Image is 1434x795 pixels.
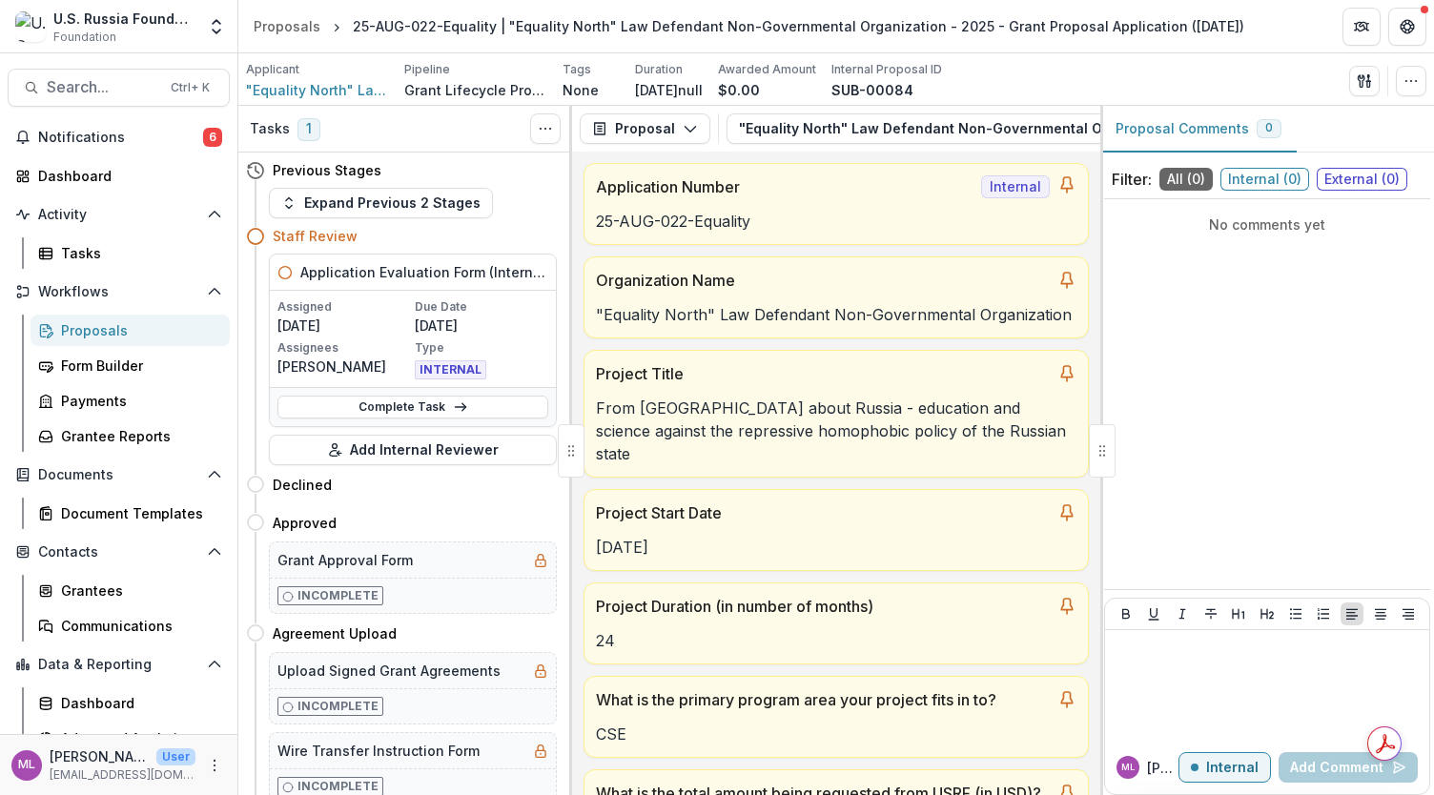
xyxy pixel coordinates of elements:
button: Add Comment [1279,752,1418,783]
button: More [203,754,226,777]
button: Expand Previous 2 Stages [269,188,493,218]
h3: Tasks [250,121,290,137]
div: Communications [61,616,215,636]
p: Incomplete [297,587,379,604]
div: Grantee Reports [61,426,215,446]
div: Proposals [254,16,320,36]
button: Bullet List [1284,602,1307,625]
div: Maria Lvova [18,759,35,771]
button: Underline [1142,602,1165,625]
div: Form Builder [61,356,215,376]
button: Align Left [1341,602,1363,625]
div: Payments [61,391,215,411]
button: Search... [8,69,230,107]
button: Open Contacts [8,537,230,567]
a: Project Start Date[DATE] [584,489,1089,571]
p: [PERSON_NAME] [50,746,149,766]
a: Organization Name"Equality North" Law Defendant Non-Governmental Organization [584,256,1089,338]
button: Italicize [1171,602,1194,625]
button: Strike [1199,602,1222,625]
div: Dashboard [61,693,215,713]
h4: Approved [273,513,337,533]
p: [PERSON_NAME] [277,357,411,377]
p: Applicant [246,61,299,78]
p: [EMAIL_ADDRESS][DOMAIN_NAME] [50,766,195,784]
div: Tasks [61,243,215,263]
img: U.S. Russia Foundation [15,11,46,42]
span: Data & Reporting [38,657,199,673]
p: Incomplete [297,778,379,795]
p: 25-AUG-022-Equality [596,210,1076,233]
button: Proposal [580,113,710,144]
p: 24 [596,629,1076,652]
span: 0 [1265,121,1273,134]
button: Open Documents [8,459,230,490]
div: Ctrl + K [167,77,214,98]
span: Activity [38,207,199,223]
p: Project Start Date [596,501,1050,524]
p: Duration [635,61,683,78]
p: Filter: [1112,168,1152,191]
p: [PERSON_NAME] [1147,758,1178,778]
button: Bold [1115,602,1137,625]
h5: Application Evaluation Form (Internal) [300,262,548,282]
button: Open Workflows [8,276,230,307]
a: Grantee Reports [31,420,230,452]
p: Due Date [415,298,548,316]
h5: Wire Transfer Instruction Form [277,741,480,761]
button: Proposal Comments [1100,106,1297,153]
div: 25-AUG-022-Equality | "Equality North" Law Defendant Non-Governmental Organization - 2025 - Grant... [353,16,1244,36]
button: Heading 2 [1256,602,1279,625]
p: None [563,80,599,100]
p: $0.00 [718,80,760,100]
button: Partners [1342,8,1381,46]
p: [DATE] [277,316,411,336]
button: Open Activity [8,199,230,230]
a: Proposals [246,12,328,40]
div: Dashboard [38,166,215,186]
p: Pipeline [404,61,450,78]
div: Proposals [61,320,215,340]
p: Assignees [277,339,411,357]
span: 6 [203,128,222,147]
p: Project Duration (in number of months) [596,595,1050,618]
p: Organization Name [596,269,1050,292]
p: From [GEOGRAPHIC_DATA] about Russia - education and science against the repressive homophobic pol... [596,397,1076,465]
button: Align Right [1397,602,1420,625]
a: Dashboard [8,160,230,192]
a: Payments [31,385,230,417]
button: Align Center [1369,602,1392,625]
button: Internal [1178,752,1271,783]
span: External ( 0 ) [1317,168,1407,191]
p: User [156,748,195,765]
a: What is the primary program area your project fits in to?CSE [584,676,1089,758]
h4: Staff Review [273,226,358,246]
p: What is the primary program area your project fits in to? [596,688,1050,711]
p: [DATE] [415,316,548,336]
span: Workflows [38,284,199,300]
p: Grant Lifecycle Process [404,80,547,100]
a: Tasks [31,237,230,269]
a: Form Builder [31,350,230,381]
span: Contacts [38,544,199,561]
nav: breadcrumb [246,12,1252,40]
p: "Equality North" Law Defendant Non-Governmental Organization [596,303,1076,326]
button: Add Internal Reviewer [269,435,557,465]
div: Maria Lvova [1121,763,1136,772]
a: Application NumberInternal25-AUG-022-Equality [584,163,1089,245]
a: "Equality North" Law Defendant Non-Governmental Organization [246,80,389,100]
span: Notifications [38,130,203,146]
span: INTERNAL [415,360,486,379]
h4: Declined [273,475,332,495]
p: [DATE] [596,536,1076,559]
a: Project TitleFrom [GEOGRAPHIC_DATA] about Russia - education and science against the repressive h... [584,350,1089,478]
p: Internal Proposal ID [831,61,942,78]
p: CSE [596,723,1076,745]
div: U.S. Russia Foundation [53,9,195,29]
p: Awarded Amount [718,61,816,78]
span: Search... [47,78,159,96]
span: Foundation [53,29,116,46]
span: Internal ( 0 ) [1220,168,1309,191]
div: Grantees [61,581,215,601]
